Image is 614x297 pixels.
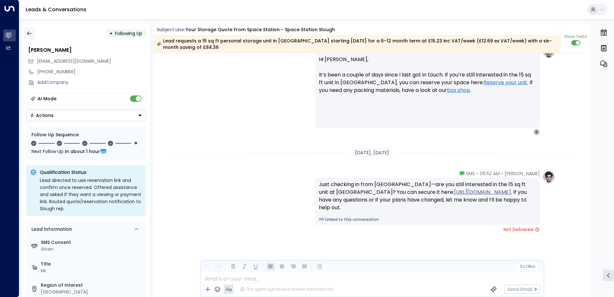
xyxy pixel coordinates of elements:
[157,26,185,33] span: Subject Line:
[319,181,536,212] div: Just checking in from [GEOGRAPHIC_DATA]—are you still interested in the 15 sq ft unit at [GEOGRAP...
[319,56,536,102] p: Hi [PERSON_NAME], It’s been a couple of days since I last got in touch. If you’re still intereste...
[37,58,111,64] span: [EMAIL_ADDRESS][DOMAIN_NAME]
[41,246,143,253] div: Given
[115,30,142,37] span: Following Up
[484,79,527,86] a: Reserve your unit
[37,68,146,75] div: [PHONE_NUMBER]
[186,26,335,33] div: Your storage quote from Space Station - Space Station Slough
[542,170,555,183] img: profile-logo.png
[480,170,500,177] span: 06:52 AM
[31,131,141,138] div: Follow Up Sequence
[38,95,57,102] div: AI Mode
[504,226,540,233] span: Not Delivered
[466,170,475,177] span: SMS
[65,148,100,155] span: In about 1 hour
[454,188,511,196] a: [URL][DOMAIN_NAME]
[157,38,557,50] div: Lead requests a 15 sq ft personal storage unit in [GEOGRAPHIC_DATA] starting [DATE] for a 6–12 mo...
[41,282,143,289] label: Region of Interest
[30,113,54,118] div: Actions
[203,263,211,271] button: Undo
[41,289,143,295] div: [GEOGRAPHIC_DATA]
[26,6,86,13] a: Leads & Conversations
[352,148,392,157] div: [DATE], [DATE]
[41,239,143,246] label: SMS Consent
[533,129,540,135] div: A
[214,263,222,271] button: Redo
[41,261,143,267] label: Title
[504,170,540,177] span: [PERSON_NAME]
[40,169,142,175] p: Qualification Status
[28,46,146,54] div: [PERSON_NAME]
[29,226,72,233] div: Lead Information
[37,58,111,65] span: alishbah090@gmail.com
[447,86,470,94] a: box shop
[240,286,334,292] div: The agent signature is added automatically
[26,110,146,121] button: Actions
[526,264,527,269] span: |
[110,28,113,39] div: •
[41,267,143,274] div: Mr
[520,264,535,269] span: Cc Bcc
[319,217,536,222] a: Linked to this conversation
[37,79,146,86] div: AddCompany
[517,264,538,270] button: Cc|Bcc
[477,170,478,177] span: •
[501,170,503,177] span: •
[26,110,146,121] div: Button group with a nested menu
[40,177,142,212] div: Lead directed to use reservation link and confirm once reserved. Offered assistance and asked if ...
[564,34,587,40] span: Show Texts
[31,148,141,155] div: Next Follow Up:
